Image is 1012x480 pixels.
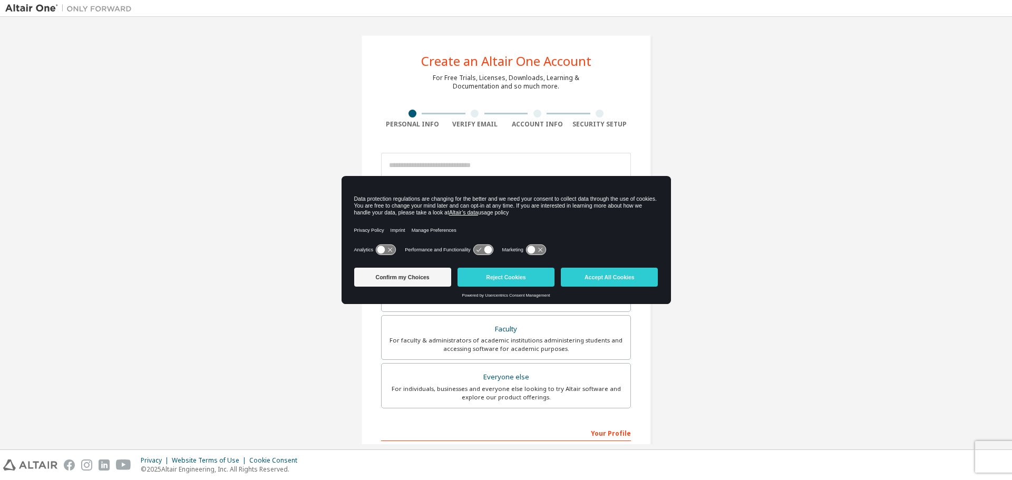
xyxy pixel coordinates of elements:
div: For Free Trials, Licenses, Downloads, Learning & Documentation and so much more. [433,74,579,91]
img: facebook.svg [64,459,75,471]
div: Cookie Consent [249,456,304,465]
div: For individuals, businesses and everyone else looking to try Altair software and explore our prod... [388,385,624,401]
div: Account Info [506,120,569,129]
div: Privacy [141,456,172,465]
img: Altair One [5,3,137,14]
div: Personal Info [381,120,444,129]
div: Verify Email [444,120,507,129]
div: Create an Altair One Account [421,55,591,67]
div: For faculty & administrators of academic institutions administering students and accessing softwa... [388,336,624,353]
p: © 2025 Altair Engineering, Inc. All Rights Reserved. [141,465,304,474]
img: linkedin.svg [99,459,110,471]
div: Website Terms of Use [172,456,249,465]
img: altair_logo.svg [3,459,57,471]
div: Your Profile [381,424,631,441]
img: instagram.svg [81,459,92,471]
div: Faculty [388,322,624,337]
div: Security Setup [569,120,631,129]
div: Everyone else [388,370,624,385]
img: youtube.svg [116,459,131,471]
